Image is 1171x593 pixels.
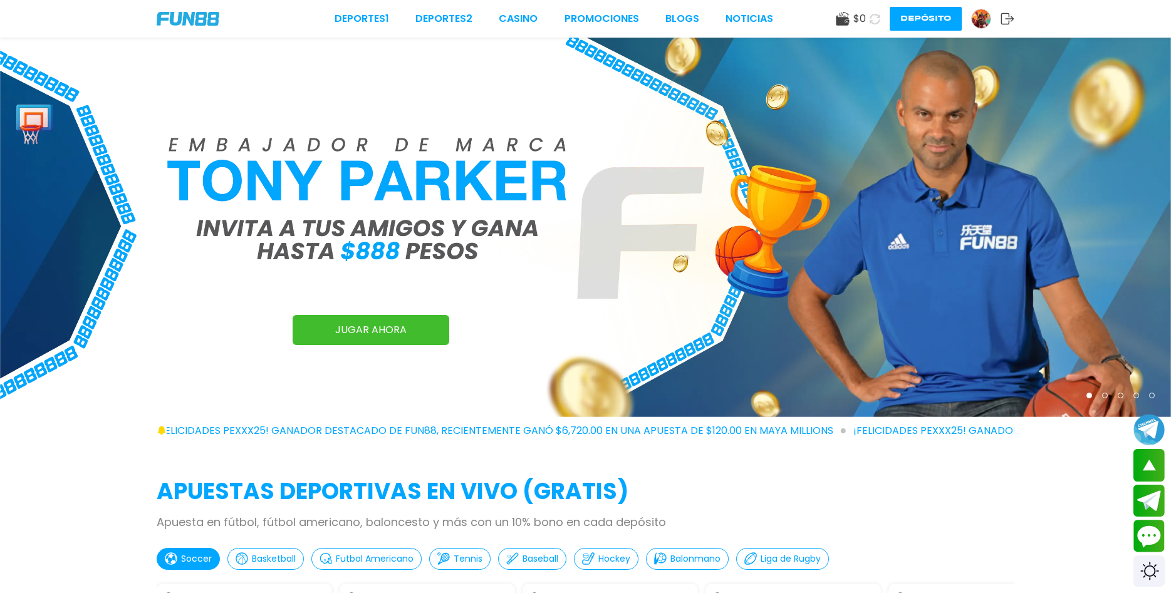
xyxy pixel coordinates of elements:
[157,548,220,570] button: Soccer
[252,552,296,565] p: Basketball
[335,11,389,26] a: Deportes1
[1133,555,1165,587] div: Switch theme
[157,513,1014,530] p: Apuesta en fútbol, fútbol americano, baloncesto y más con un 10% bono en cada depósito
[336,552,414,565] p: Futbol Americano
[1133,485,1165,517] button: Join telegram
[670,552,721,565] p: Balonmano
[598,552,630,565] p: Hockey
[1133,449,1165,482] button: scroll up
[853,11,866,26] span: $ 0
[157,475,1014,508] h2: APUESTAS DEPORTIVAS EN VIVO (gratis)
[726,11,773,26] a: NOTICIAS
[311,548,422,570] button: Futbol Americano
[156,423,846,438] span: ¡FELICIDADES pexxx25! GANADOR DESTACADO DE FUN88, RECIENTEMENTE GANÓ $6,720.00 EN UNA APUESTA DE ...
[429,548,491,570] button: Tennis
[498,548,566,570] button: Baseball
[565,11,639,26] a: Promociones
[665,11,699,26] a: BLOGS
[454,552,482,565] p: Tennis
[972,9,991,28] img: Avatar
[736,548,829,570] button: Liga de Rugby
[646,548,729,570] button: Balonmano
[227,548,304,570] button: Basketball
[761,552,821,565] p: Liga de Rugby
[574,548,638,570] button: Hockey
[523,552,558,565] p: Baseball
[890,7,962,31] button: Depósito
[499,11,538,26] a: CASINO
[1133,520,1165,552] button: Contact customer service
[157,12,219,26] img: Company Logo
[415,11,472,26] a: Deportes2
[1133,413,1165,446] button: Join telegram channel
[293,315,449,345] a: JUGAR AHORA
[971,9,1001,29] a: Avatar
[181,552,212,565] p: Soccer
